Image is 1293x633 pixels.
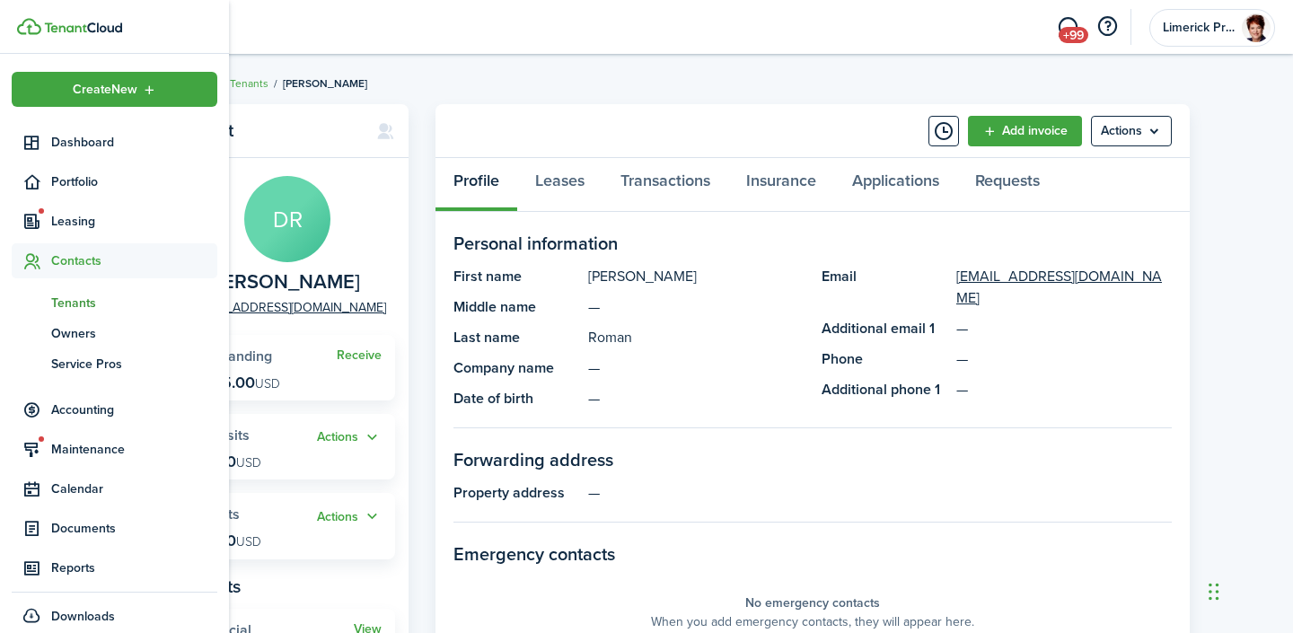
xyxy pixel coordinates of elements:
span: Reports [51,558,217,577]
a: [EMAIL_ADDRESS][DOMAIN_NAME] [956,266,1172,309]
panel-main-title: Last name [453,327,579,348]
panel-main-title: First name [453,266,579,287]
button: Open menu [12,72,217,107]
panel-main-title: Additional email 1 [822,318,947,339]
panel-main-section-title: Forwarding address [453,446,1172,473]
span: Dashboard [51,133,217,152]
a: Messaging [1051,4,1085,50]
span: Owners [51,324,217,343]
panel-main-description: — [588,482,1172,504]
span: Calendar [51,479,217,498]
panel-main-placeholder-title: No emergency contacts [745,593,880,612]
button: Actions [317,427,382,448]
menu-btn: Actions [1091,116,1172,146]
button: Open menu [1091,116,1172,146]
span: Documents [51,519,217,538]
span: Maintenance [51,440,217,459]
a: Owners [12,318,217,348]
a: Tenants [230,75,268,92]
panel-main-description: — [588,296,804,318]
panel-main-description: [PERSON_NAME] [588,266,804,287]
a: Insurance [728,158,834,212]
div: Drag [1209,565,1219,619]
button: Open menu [317,506,382,527]
span: [PERSON_NAME] [283,75,367,92]
span: Contacts [51,251,217,270]
span: Downloads [51,607,115,626]
a: Reports [12,550,217,585]
panel-main-title: Middle name [453,296,579,318]
span: David Roman [206,271,360,294]
panel-main-placeholder-description: When you add emergency contacts, they will appear here. [651,612,974,631]
span: USD [236,532,261,551]
a: Dashboard [12,125,217,160]
avatar-text: DR [244,176,330,262]
a: Leases [517,158,603,212]
span: Portfolio [51,172,217,191]
panel-main-title: Additional phone 1 [822,379,947,400]
img: Limerick Property Management LLC [1242,13,1271,42]
panel-main-title: Property address [453,482,579,504]
panel-main-description: — [588,357,804,379]
span: Tenants [51,294,217,312]
a: Add invoice [968,116,1082,146]
button: Timeline [928,116,959,146]
span: Leasing [51,212,217,231]
a: [EMAIL_ADDRESS][DOMAIN_NAME] [189,298,386,317]
iframe: Chat Widget [1203,547,1293,633]
span: USD [236,453,261,472]
panel-main-title: Email [822,266,947,309]
p: $545.00 [193,374,280,391]
a: Applications [834,158,957,212]
panel-main-section-title: Emergency contacts [453,541,1172,567]
img: TenantCloud [17,18,41,35]
a: Tenants [12,287,217,318]
panel-main-section-title: Personal information [453,230,1172,257]
a: Requests [957,158,1058,212]
span: Create New [73,84,137,96]
panel-main-title: Date of birth [453,388,579,409]
span: Outstanding [193,346,272,366]
button: Open menu [317,427,382,448]
panel-main-title: Company name [453,357,579,379]
a: Service Pros [12,348,217,379]
span: USD [255,374,280,393]
a: Receive [337,348,382,363]
panel-main-subtitle: Reports [180,573,395,600]
span: +99 [1059,27,1088,43]
a: Transactions [603,158,728,212]
panel-main-title: Tenant [180,120,358,141]
span: Limerick Property Management LLC [1163,22,1235,34]
panel-main-description: Roman [588,327,804,348]
span: Accounting [51,400,217,419]
panel-main-title: Phone [822,348,947,370]
span: Service Pros [51,355,217,374]
button: Open resource center [1092,12,1122,42]
img: TenantCloud [44,22,122,33]
button: Actions [317,506,382,527]
panel-main-description: — [588,388,804,409]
